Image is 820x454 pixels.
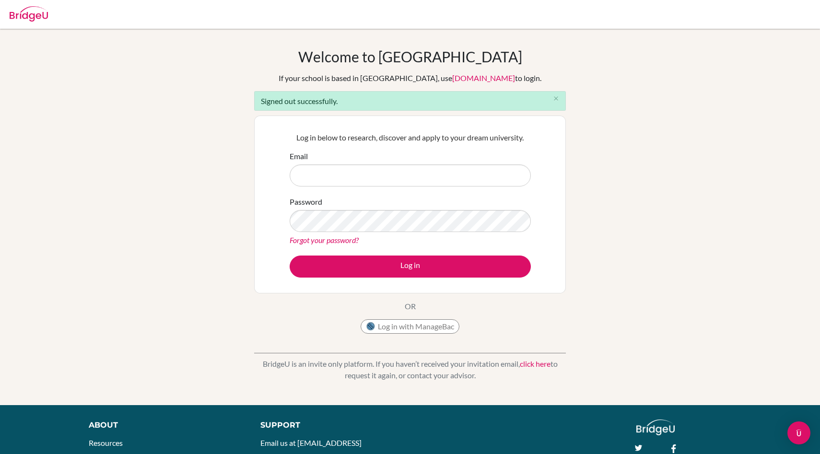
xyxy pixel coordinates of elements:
[361,319,459,334] button: Log in with ManageBac
[279,72,541,84] div: If your school is based in [GEOGRAPHIC_DATA], use to login.
[546,92,565,106] button: Close
[636,419,675,435] img: logo_white@2x-f4f0deed5e89b7ecb1c2cc34c3e3d731f90f0f143d5ea2071677605dd97b5244.png
[298,48,522,65] h1: Welcome to [GEOGRAPHIC_DATA]
[254,358,566,381] p: BridgeU is an invite only platform. If you haven’t received your invitation email, to request it ...
[520,359,551,368] a: click here
[290,132,531,143] p: Log in below to research, discover and apply to your dream university.
[290,256,531,278] button: Log in
[290,196,322,208] label: Password
[10,6,48,22] img: Bridge-U
[405,301,416,312] p: OR
[290,235,359,244] a: Forgot your password?
[787,421,810,444] div: Open Intercom Messenger
[260,419,399,431] div: Support
[290,151,308,162] label: Email
[552,95,560,102] i: close
[452,73,515,82] a: [DOMAIN_NAME]
[89,419,239,431] div: About
[89,438,123,447] a: Resources
[254,91,566,111] div: Signed out successfully.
